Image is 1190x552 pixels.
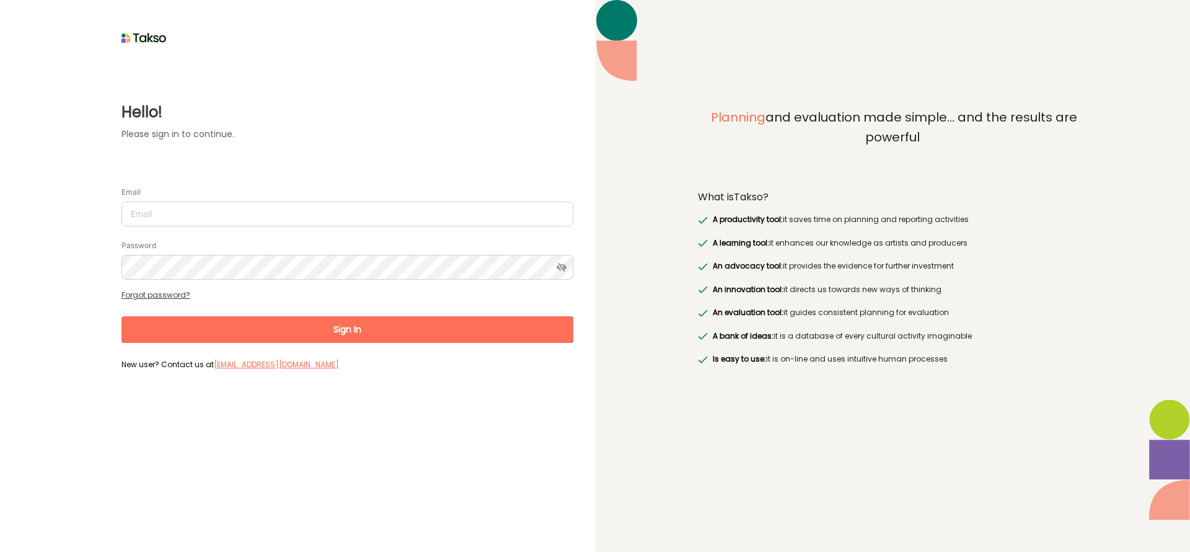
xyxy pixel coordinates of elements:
a: [EMAIL_ADDRESS][DOMAIN_NAME] [214,359,339,370]
label: What is [698,191,769,203]
img: greenRight [698,216,708,224]
img: taksoLoginLogo [121,29,167,47]
img: greenRight [698,286,708,293]
span: Is easy to use: [713,354,766,364]
input: Email [121,202,573,226]
label: it directs us towards new ways of thinking [710,283,941,296]
label: it saves time on planning and reporting activities [710,213,968,226]
button: Sign In [121,316,573,343]
img: greenRight [698,356,708,363]
label: and evaluation made simple... and the results are powerful [698,108,1087,175]
span: Takso? [734,190,769,204]
label: it guides consistent planning for evaluation [710,306,948,319]
span: Planning [711,109,765,126]
img: greenRight [698,263,708,270]
span: A bank of ideas: [713,331,773,341]
label: Please sign in to continue. [121,128,573,141]
img: greenRight [698,332,708,340]
a: Forgot password? [121,290,190,300]
label: Hello! [121,101,573,123]
span: An evaluation tool: [713,307,783,318]
img: greenRight [698,239,708,247]
span: An advocacy tool: [713,260,783,271]
span: An innovation tool: [713,284,783,295]
label: Email [121,187,141,197]
label: it is a database of every cultural activity imaginable [710,330,971,342]
span: A learning tool: [713,238,769,248]
img: greenRight [698,309,708,317]
label: Password [121,241,156,251]
label: New user? Contact us at [121,358,573,370]
label: it is on-line and uses intuitive human processes [710,353,947,365]
label: it enhances our knowledge as artists and producers [710,237,967,249]
label: it provides the evidence for further investment [710,260,953,272]
label: [EMAIL_ADDRESS][DOMAIN_NAME] [214,358,339,371]
span: A productivity tool: [713,214,783,225]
